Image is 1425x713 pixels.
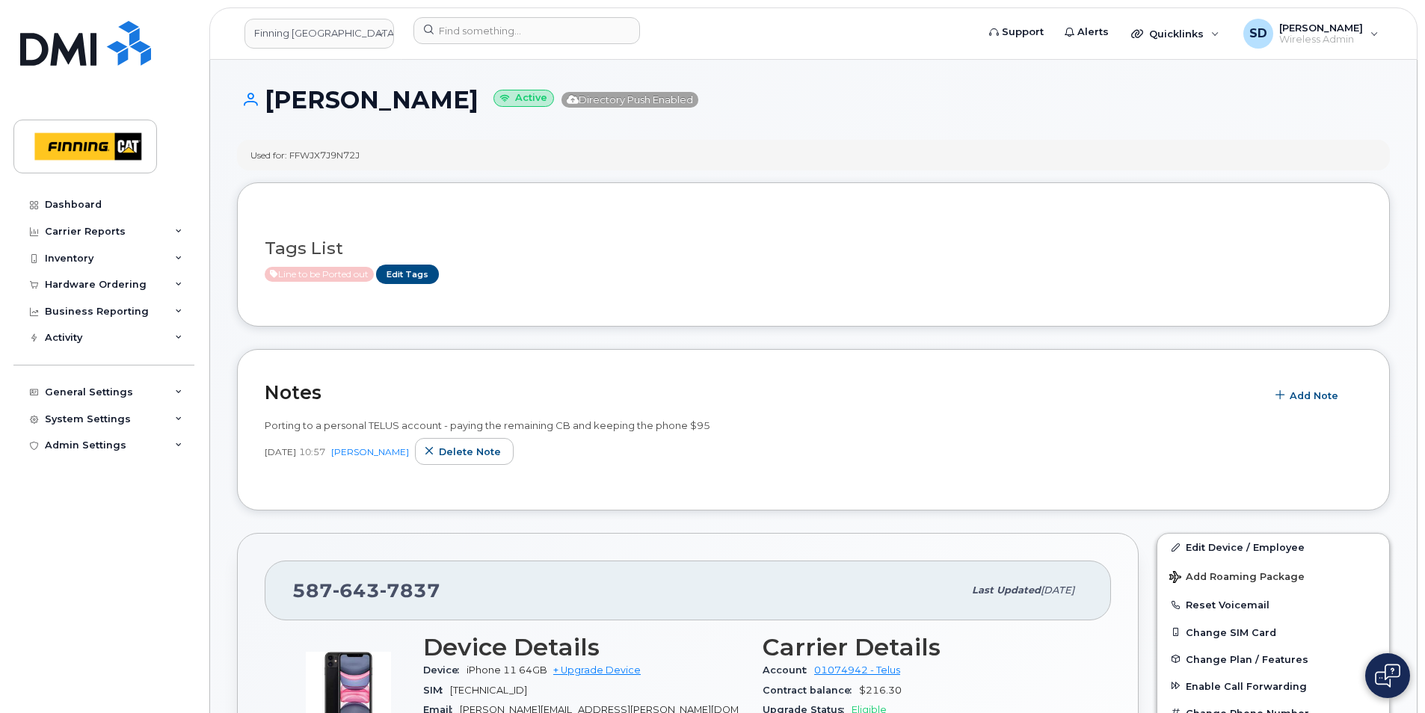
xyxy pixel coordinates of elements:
span: Last updated [972,584,1041,596]
button: Enable Call Forwarding [1157,673,1389,700]
button: Change Plan / Features [1157,646,1389,673]
span: [DATE] [1041,584,1074,596]
span: Enable Call Forwarding [1186,680,1307,691]
button: Add Note [1266,383,1351,410]
h2: Notes [265,381,1258,404]
span: Add Roaming Package [1169,571,1305,585]
h3: Tags List [265,239,1362,258]
a: 01074942 - Telus [814,664,900,676]
span: Device [423,664,467,676]
span: [TECHNICAL_ID] [450,685,527,696]
small: Active [493,90,554,107]
span: Add Note [1290,389,1338,403]
span: 643 [333,579,380,602]
button: Add Roaming Package [1157,561,1389,591]
img: Open chat [1375,664,1400,688]
a: Edit Device / Employee [1157,534,1389,561]
span: [DATE] [265,445,296,458]
a: Edit Tags [376,265,439,283]
span: 7837 [380,579,440,602]
h1: [PERSON_NAME] [237,87,1390,113]
span: Contract balance [763,685,859,696]
button: Change SIM Card [1157,619,1389,646]
h3: Device Details [423,634,745,661]
span: 10:57 [299,445,325,458]
span: Active [265,267,374,282]
span: SIM [423,685,450,696]
span: iPhone 11 64GB [467,664,547,676]
span: Delete note [439,445,501,459]
div: Used for: FFWJX7J9N72J [250,149,360,161]
span: Change Plan / Features [1186,653,1308,664]
span: Porting to a personal TELUS account - paying the remaining CB and keeping the phone $95 [265,419,710,431]
span: 587 [292,579,440,602]
span: $216.30 [859,685,902,696]
h3: Carrier Details [763,634,1084,661]
button: Delete note [415,438,514,465]
button: Reset Voicemail [1157,591,1389,618]
a: [PERSON_NAME] [331,446,409,457]
span: Directory Push Enabled [561,92,698,108]
span: Account [763,664,814,676]
a: + Upgrade Device [553,664,641,676]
